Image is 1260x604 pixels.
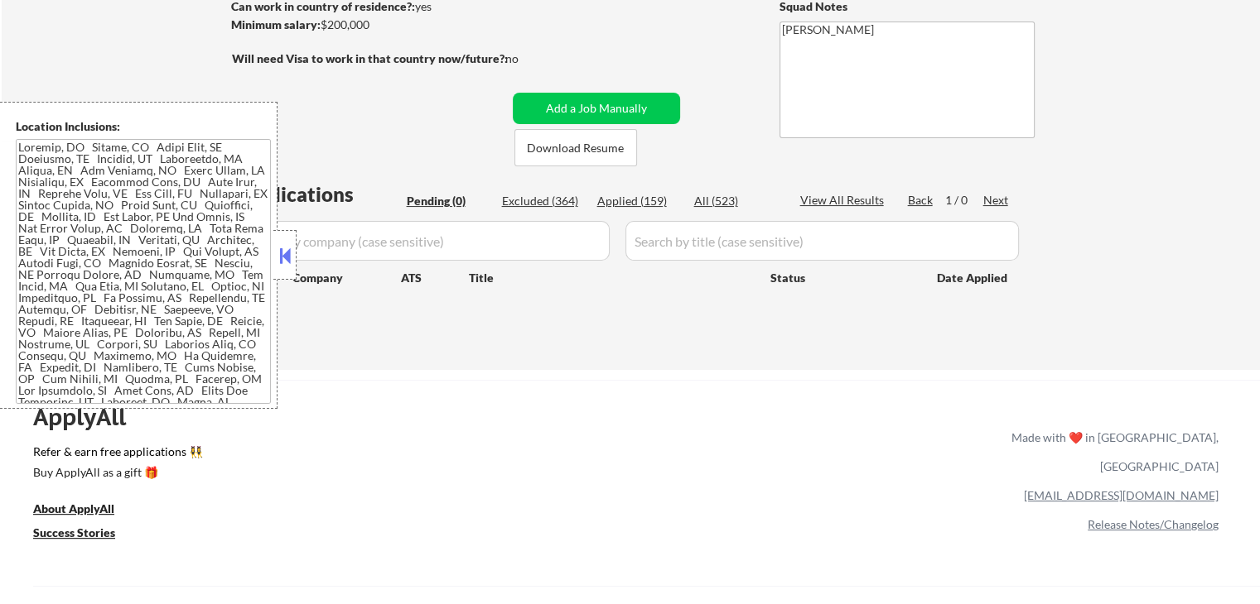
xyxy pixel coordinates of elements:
a: Success Stories [33,524,138,544]
div: Next [983,192,1010,209]
u: Success Stories [33,525,115,539]
div: Company [292,270,401,286]
a: Release Notes/Changelog [1088,517,1219,531]
div: All (523) [694,193,777,209]
div: Applications [237,185,401,204]
div: Title [469,270,755,286]
div: Made with ❤️ in [GEOGRAPHIC_DATA], [GEOGRAPHIC_DATA] [1005,423,1219,481]
strong: Minimum salary: [231,17,321,31]
div: Status [770,262,913,292]
input: Search by title (case sensitive) [625,221,1019,261]
input: Search by company (case sensitive) [237,221,610,261]
strong: Will need Visa to work in that country now/future?: [232,51,508,65]
a: About ApplyAll [33,500,138,520]
div: Location Inclusions: [16,118,271,135]
div: Pending (0) [407,193,490,209]
a: Buy ApplyAll as a gift 🎁 [33,463,199,484]
div: Date Applied [937,270,1010,286]
button: Add a Job Manually [513,93,680,124]
a: Refer & earn free applications 👯‍♀️ [33,446,665,463]
div: ATS [401,270,469,286]
div: ApplyAll [33,403,145,431]
div: Buy ApplyAll as a gift 🎁 [33,467,199,478]
button: Download Resume [514,129,637,166]
div: no [505,50,553,67]
div: 1 / 0 [945,192,983,209]
div: Back [908,192,934,209]
div: View All Results [800,192,889,209]
div: $200,000 [231,17,507,33]
u: About ApplyAll [33,501,114,515]
a: [EMAIL_ADDRESS][DOMAIN_NAME] [1024,488,1219,502]
div: Applied (159) [597,193,680,209]
div: Excluded (364) [502,193,585,209]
